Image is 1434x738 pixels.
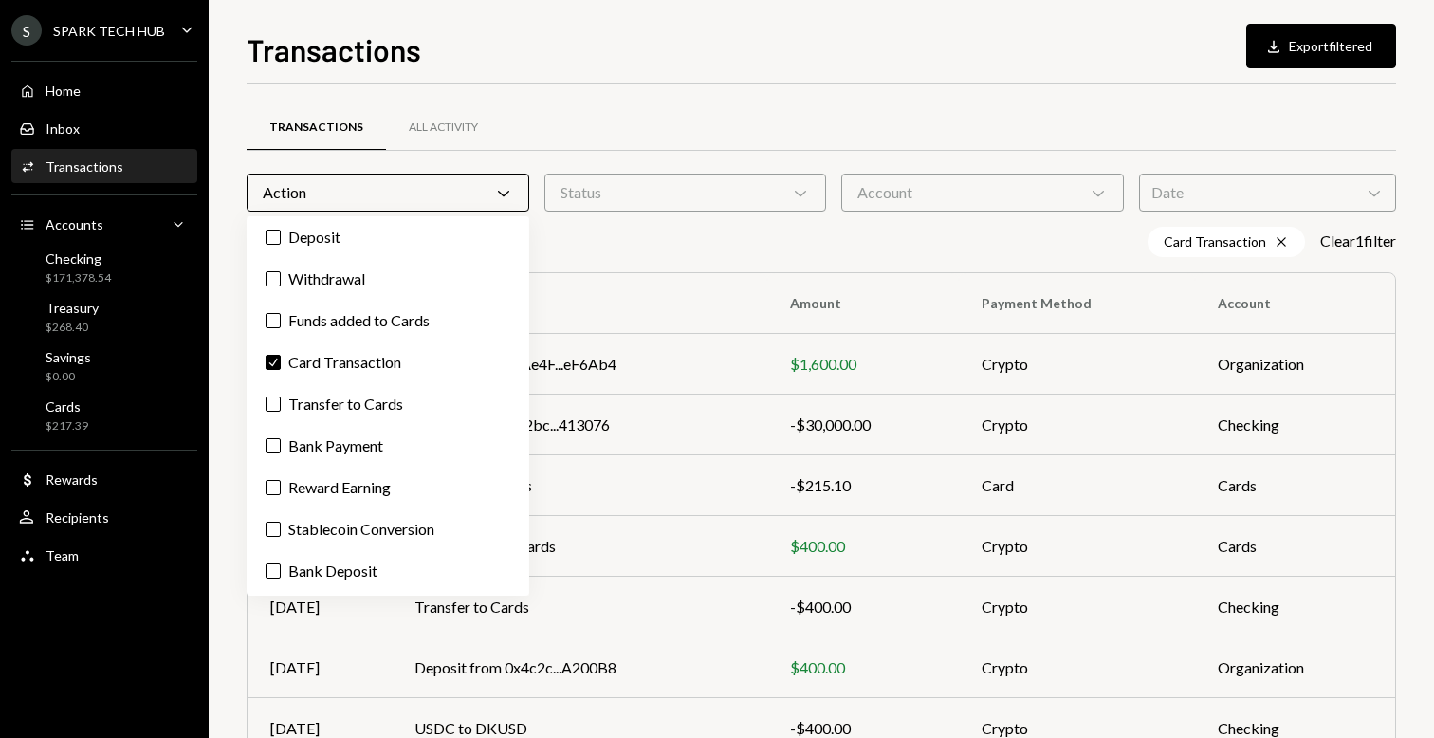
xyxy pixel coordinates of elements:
div: Savings [46,349,91,365]
div: Home [46,83,81,99]
div: All Activity [409,120,478,136]
th: Payment Method [959,273,1195,334]
td: Deposit from 0xAe4F...eF6Ab4 [392,334,767,395]
td: Organization [1195,334,1395,395]
div: Rewards [46,471,98,488]
a: Team [11,538,197,572]
a: Savings$0.00 [11,343,197,389]
td: Cards [1195,516,1395,577]
div: Checking [46,250,111,267]
a: Rewards [11,462,197,496]
button: Bank Payment [266,438,281,453]
td: Company Utilities [392,455,767,516]
td: Checking [1195,577,1395,637]
button: Card Transaction [266,355,281,370]
div: $400.00 [790,656,936,679]
button: Funds added to Cards [266,313,281,328]
td: Funds added to Cards [392,516,767,577]
a: All Activity [386,103,501,152]
div: Recipients [46,509,109,526]
button: Withdrawal [266,271,281,286]
div: -$400.00 [790,596,936,618]
div: [DATE] [270,596,369,618]
a: Accounts [11,207,197,241]
div: SPARK TECH HUB [53,23,165,39]
div: -$215.10 [790,474,936,497]
div: Card Transaction [1148,227,1305,257]
td: Crypto [959,637,1195,698]
button: Bank Deposit [266,563,281,579]
th: To/From [392,273,767,334]
td: Checking [1195,395,1395,455]
td: Transfer to Cards [392,577,767,637]
label: Funds added to Cards [254,304,522,338]
td: Crypto [959,395,1195,455]
div: $268.40 [46,320,99,336]
label: Withdrawal [254,262,522,296]
button: Reward Earning [266,480,281,495]
button: Deposit [266,230,281,245]
div: S [11,15,42,46]
div: Team [46,547,79,563]
div: Date [1139,174,1396,212]
div: $400.00 [790,535,936,558]
td: Card [959,455,1195,516]
div: Cards [46,398,88,415]
td: Organization [1195,637,1395,698]
div: $0.00 [46,369,91,385]
a: Cards$217.39 [11,393,197,438]
td: Cards [1195,455,1395,516]
label: Bank Payment [254,429,522,463]
label: Card Transaction [254,345,522,379]
button: Transfer to Cards [266,397,281,412]
a: Recipients [11,500,197,534]
label: Transfer to Cards [254,387,522,421]
td: Crypto [959,516,1195,577]
th: Account [1195,273,1395,334]
td: Withdraw to 0x02bc...413076 [392,395,767,455]
button: Clear1filter [1320,231,1396,251]
td: Crypto [959,334,1195,395]
th: Amount [767,273,959,334]
label: Stablecoin Conversion [254,512,522,546]
div: -$30,000.00 [790,414,936,436]
td: Crypto [959,577,1195,637]
div: Account [841,174,1124,212]
a: Checking$171,378.54 [11,245,197,290]
div: Treasury [46,300,99,316]
button: Exportfiltered [1246,24,1396,68]
div: [DATE] [270,656,369,679]
a: Transactions [247,103,386,152]
td: Deposit from 0x4c2c...A200B8 [392,637,767,698]
h1: Transactions [247,30,421,68]
div: Inbox [46,120,80,137]
label: Deposit [254,220,522,254]
div: Transactions [46,158,123,175]
a: Home [11,73,197,107]
label: Reward Earning [254,470,522,505]
button: Stablecoin Conversion [266,522,281,537]
div: $217.39 [46,418,88,434]
div: Accounts [46,216,103,232]
label: Bank Deposit [254,554,522,588]
div: Status [544,174,827,212]
a: Transactions [11,149,197,183]
a: Inbox [11,111,197,145]
div: $1,600.00 [790,353,936,376]
div: Action [247,174,529,212]
a: Treasury$268.40 [11,294,197,340]
div: $171,378.54 [46,270,111,286]
div: Transactions [269,120,363,136]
